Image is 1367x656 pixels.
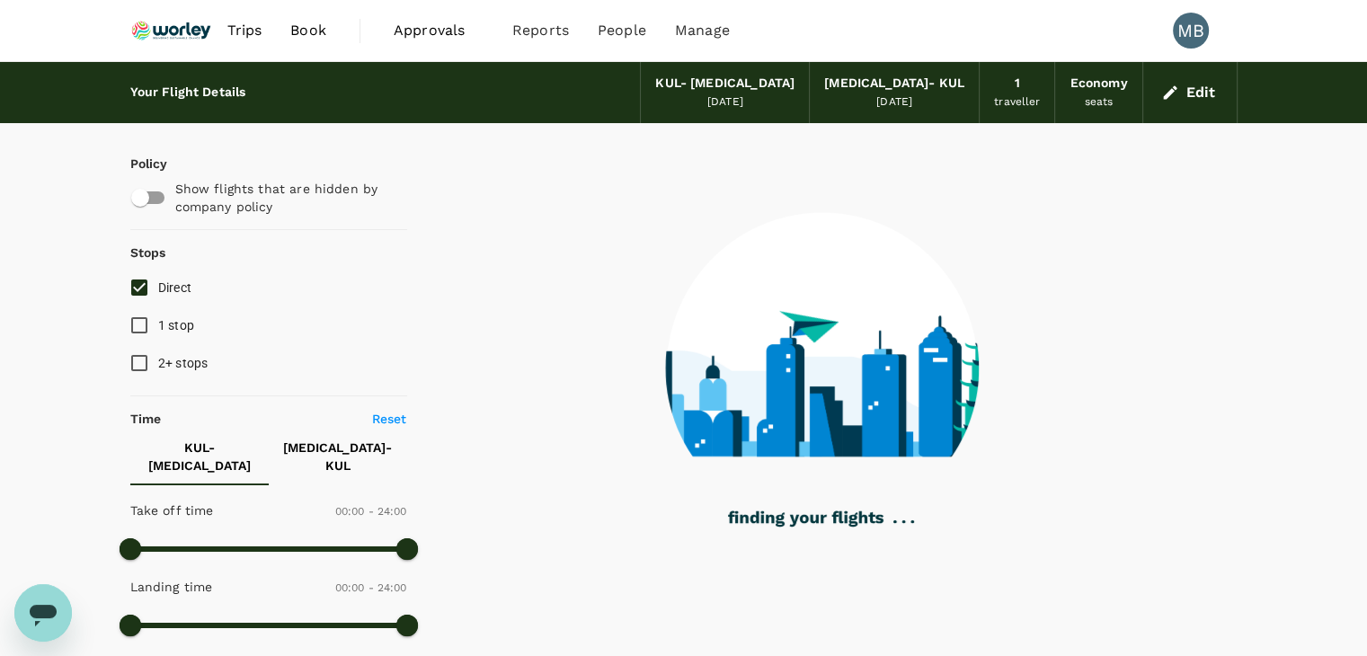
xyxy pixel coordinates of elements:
[876,93,912,111] div: [DATE]
[910,520,914,523] g: .
[1085,93,1114,111] div: seats
[728,511,883,527] g: finding your flights
[14,584,72,642] iframe: Button to launch messaging window
[824,74,964,93] div: [MEDICAL_DATA] - KUL
[130,410,162,428] p: Time
[283,439,393,474] p: [MEDICAL_DATA] - KUL
[994,93,1040,111] div: traveller
[598,20,646,41] span: People
[655,74,794,93] div: KUL - [MEDICAL_DATA]
[1158,78,1222,107] button: Edit
[130,155,146,173] p: Policy
[290,20,326,41] span: Book
[130,501,214,519] p: Take off time
[335,581,407,594] span: 00:00 - 24:00
[394,20,484,41] span: Approvals
[158,318,195,332] span: 1 stop
[1173,13,1209,49] div: MB
[1015,74,1020,93] div: 1
[901,520,905,523] g: .
[335,505,407,518] span: 00:00 - 24:00
[372,410,407,428] p: Reset
[145,439,254,474] p: KUL - [MEDICAL_DATA]
[130,245,166,260] strong: Stops
[158,280,192,295] span: Direct
[1070,74,1127,93] div: Economy
[175,180,395,216] p: Show flights that are hidden by company policy
[707,93,743,111] div: [DATE]
[226,20,262,41] span: Trips
[130,578,213,596] p: Landing time
[675,20,730,41] span: Manage
[512,20,569,41] span: Reports
[158,356,209,370] span: 2+ stops
[130,83,246,102] div: Your Flight Details
[893,520,897,523] g: .
[130,11,213,50] img: Ranhill Worley Sdn Bhd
